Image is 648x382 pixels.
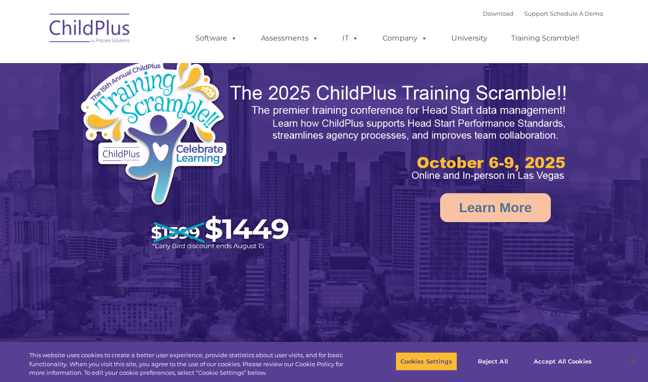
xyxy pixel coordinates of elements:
[252,29,328,47] a: Assessments
[333,29,368,47] a: IT
[442,29,496,47] a: University
[29,351,356,377] div: This website uses cookies to create a better user experience, provide statistics about user visit...
[440,193,551,222] a: Learn More
[125,96,163,103] span: Phone number
[524,10,548,17] a: Support
[186,29,246,47] a: Software
[483,10,603,17] font: |
[465,352,521,371] button: Reject All
[45,7,135,52] img: ChildPlus by Procare Solutions
[624,351,643,371] button: Close
[396,352,457,371] button: Cookies Settings
[529,352,597,371] button: Accept All Cookies
[550,10,603,17] a: Schedule A Demo
[483,10,513,17] a: Download
[373,29,436,47] a: Company
[502,29,588,47] a: Training Scramble!!
[125,59,153,66] span: Last name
